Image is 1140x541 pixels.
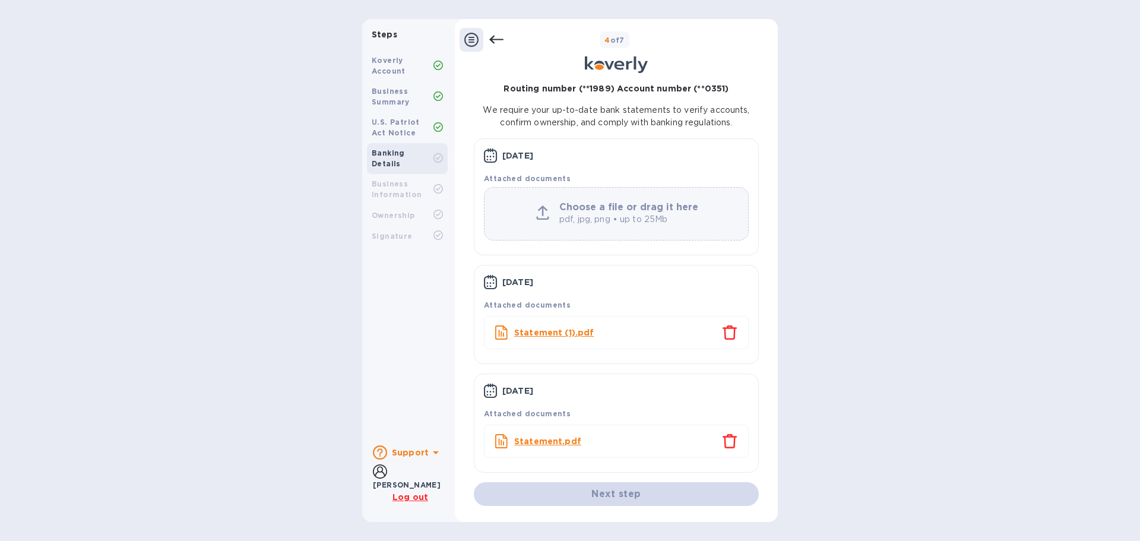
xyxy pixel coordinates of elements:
[721,432,739,450] button: close
[721,324,739,341] button: close
[372,30,397,39] b: Steps
[372,232,413,241] b: Signature
[372,87,410,106] b: Business Summary
[484,409,571,418] b: Attached documents
[372,211,415,220] b: Ownership
[474,83,759,94] p: Routing number (**1989) Account number (**0351)
[372,118,420,137] b: U.S. Patriot Act Notice
[484,174,571,183] b: Attached documents
[514,435,698,447] a: Statement.pdf
[484,300,571,309] b: Attached documents
[392,448,429,457] b: Support
[514,327,698,338] a: Statement (1).pdf
[559,201,698,213] b: Choose a file or drag it here
[559,213,702,226] p: pdf, jpg, png • up to 25Mb
[392,492,428,502] u: Log out
[372,56,406,75] b: Koverly Account
[604,36,625,45] b: of 7
[502,276,533,288] p: [DATE]
[604,36,610,45] span: 4
[372,148,405,168] b: Banking Details
[474,104,759,129] p: We require your up-to-date bank statements to verify accounts, confirm ownership, and comply with...
[373,480,441,489] b: [PERSON_NAME]
[372,179,422,199] b: Business Information
[502,385,533,397] p: [DATE]
[502,150,533,162] p: [DATE]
